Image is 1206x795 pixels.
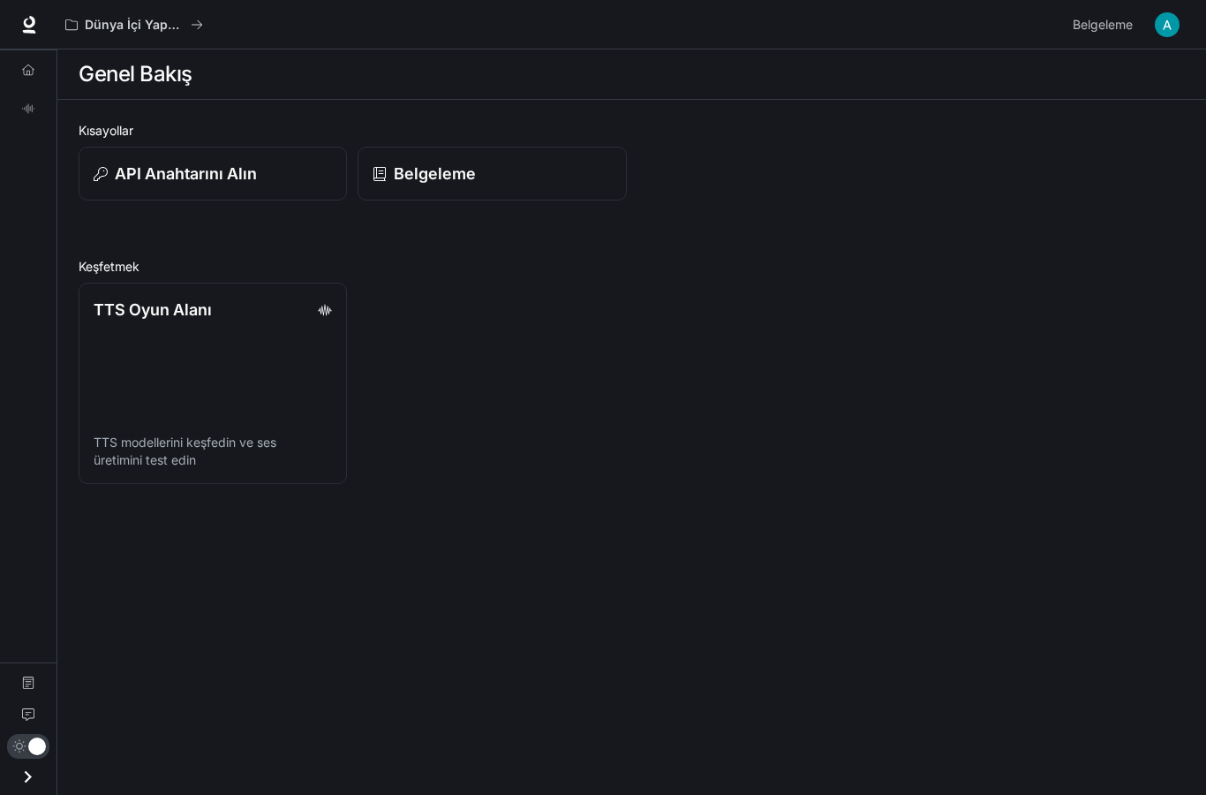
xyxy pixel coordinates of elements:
[7,700,49,729] a: Geri bildirim
[79,259,139,274] font: Keşfetmek
[79,61,192,87] font: Genel Bakış
[79,123,133,138] font: Kısayollar
[1155,12,1180,37] img: Kullanıcı avatarı
[8,759,48,795] button: Open drawer
[1149,7,1185,42] button: Kullanıcı avatarı
[57,7,211,42] button: Tüm çalışma alanları
[1066,7,1142,42] a: Belgeleme
[394,164,476,183] font: Belgeleme
[79,283,347,484] a: TTS Oyun AlanıTTS modellerini keşfedin ve ses üretimini test edin
[94,435,276,467] font: TTS modellerini keşfedin ve ses üretimini test edin
[85,17,273,32] font: Dünya İçi Yapay Zeka Demoları
[7,95,49,123] a: TTS Oyun Alanı
[94,300,212,319] font: TTS Oyun Alanı
[115,164,257,183] font: API Anahtarını Alın
[358,147,626,201] a: Belgeleme
[28,736,46,755] span: Karanlık mod geçişi
[79,147,347,201] button: API Anahtarını Alın
[7,56,49,84] a: Genel Bakış
[1073,17,1133,32] font: Belgeleme
[7,669,49,697] a: Belgeleme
